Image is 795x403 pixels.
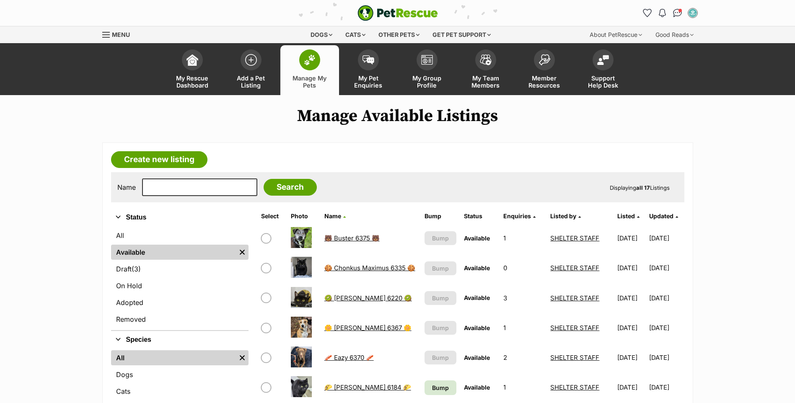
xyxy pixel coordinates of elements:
[673,9,682,17] img: chat-41dd97257d64d25036548639549fe6c8038ab92f7586957e7f3b1b290dea8141.svg
[111,384,249,399] a: Cats
[258,209,287,223] th: Select
[324,234,380,242] a: 🐻 Buster 6375 🐻
[291,75,329,89] span: Manage My Pets
[339,26,371,43] div: Cats
[111,334,249,345] button: Species
[689,9,697,17] img: SHELTER STAFF profile pic
[641,6,699,20] ul: Account quick links
[111,261,249,276] a: Draft
[584,26,648,43] div: About PetRescue
[500,313,546,342] td: 1
[425,380,456,395] a: Bump
[432,234,449,243] span: Bump
[421,209,460,223] th: Bump
[503,212,531,220] span: translation missing: en.admin.listings.index.attributes.enquiries
[111,367,249,382] a: Dogs
[432,353,449,362] span: Bump
[649,212,678,220] a: Updated
[222,45,280,95] a: Add a Pet Listing
[550,212,576,220] span: Listed by
[550,294,599,302] a: SHELTER STAFF
[614,224,648,253] td: [DATE]
[111,278,249,293] a: On Hold
[659,9,666,17] img: notifications-46538b983faf8c2785f20acdc204bb7945ddae34d4c08c2a6579f10ce5e182be.svg
[425,351,456,364] button: Bump
[649,343,684,372] td: [DATE]
[671,6,684,20] a: Conversations
[432,264,449,273] span: Bump
[287,209,320,223] th: Photo
[503,212,536,220] a: Enquiries
[117,183,136,191] label: Name
[550,212,581,220] a: Listed by
[163,45,222,95] a: My Rescue Dashboard
[550,234,599,242] a: SHELTER STAFF
[614,373,648,402] td: [DATE]
[461,209,499,223] th: Status
[649,224,684,253] td: [DATE]
[357,5,438,21] img: logo-e224e6f780fb5917bec1dbf3a21bbac754714ae5b6737aabdf751b685950b380.svg
[584,75,622,89] span: Support Help Desk
[363,55,374,65] img: pet-enquiries-icon-7e3ad2cf08bfb03b45e93fb7055b45f3efa6380592205ae92323e6603595dc1f.svg
[432,294,449,302] span: Bump
[236,245,249,260] a: Remove filter
[614,343,648,372] td: [DATE]
[111,295,249,310] a: Adopted
[539,54,550,65] img: member-resources-icon-8e73f808a243e03378d46382f2149f9095a855e16c252ad45f914b54edf8863c.svg
[574,45,632,95] a: Support Help Desk
[324,383,411,391] a: 🌮 [PERSON_NAME] 6184 🌮
[686,6,699,20] button: My account
[617,212,635,220] span: Listed
[324,354,374,362] a: 🥓 Eazy 6370 🥓
[550,264,599,272] a: SHELTER STAFF
[425,291,456,305] button: Bump
[174,75,211,89] span: My Rescue Dashboard
[649,284,684,313] td: [DATE]
[617,212,640,220] a: Listed
[614,313,648,342] td: [DATE]
[464,294,490,301] span: Available
[597,55,609,65] img: help-desk-icon-fdf02630f3aa405de69fd3d07c3f3aa587a6932b1a1747fa1d2bba05be0121f9.svg
[464,384,490,391] span: Available
[111,212,249,223] button: Status
[236,350,249,365] a: Remove filter
[649,313,684,342] td: [DATE]
[398,45,456,95] a: My Group Profile
[464,235,490,242] span: Available
[427,26,497,43] div: Get pet support
[324,294,412,302] a: 🥝 [PERSON_NAME] 6220 🥝
[305,26,338,43] div: Dogs
[339,45,398,95] a: My Pet Enquiries
[464,354,490,361] span: Available
[500,224,546,253] td: 1
[264,179,317,196] input: Search
[232,75,270,89] span: Add a Pet Listing
[464,324,490,331] span: Available
[102,26,136,41] a: Menu
[111,226,249,330] div: Status
[500,343,546,372] td: 2
[425,231,456,245] button: Bump
[500,284,546,313] td: 3
[111,350,236,365] a: All
[515,45,574,95] a: Member Resources
[480,54,492,65] img: team-members-icon-5396bd8760b3fe7c0b43da4ab00e1e3bb1a5d9ba89233759b79545d2d3fc5d0d.svg
[656,6,669,20] button: Notifications
[464,264,490,271] span: Available
[550,324,599,332] a: SHELTER STAFF
[324,212,346,220] a: Name
[186,54,198,66] img: dashboard-icon-eb2f2d2d3e046f16d808141f083e7271f6b2e854fb5c12c21221c1fb7104beca.svg
[324,324,412,332] a: 🌼 [PERSON_NAME] 6367 🌼
[641,6,654,20] a: Favourites
[132,264,141,274] span: (3)
[373,26,425,43] div: Other pets
[111,228,249,243] a: All
[425,261,456,275] button: Bump
[111,312,249,327] a: Removed
[649,253,684,282] td: [DATE]
[500,253,546,282] td: 0
[280,45,339,95] a: Manage My Pets
[111,245,236,260] a: Available
[112,31,130,38] span: Menu
[614,253,648,282] td: [DATE]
